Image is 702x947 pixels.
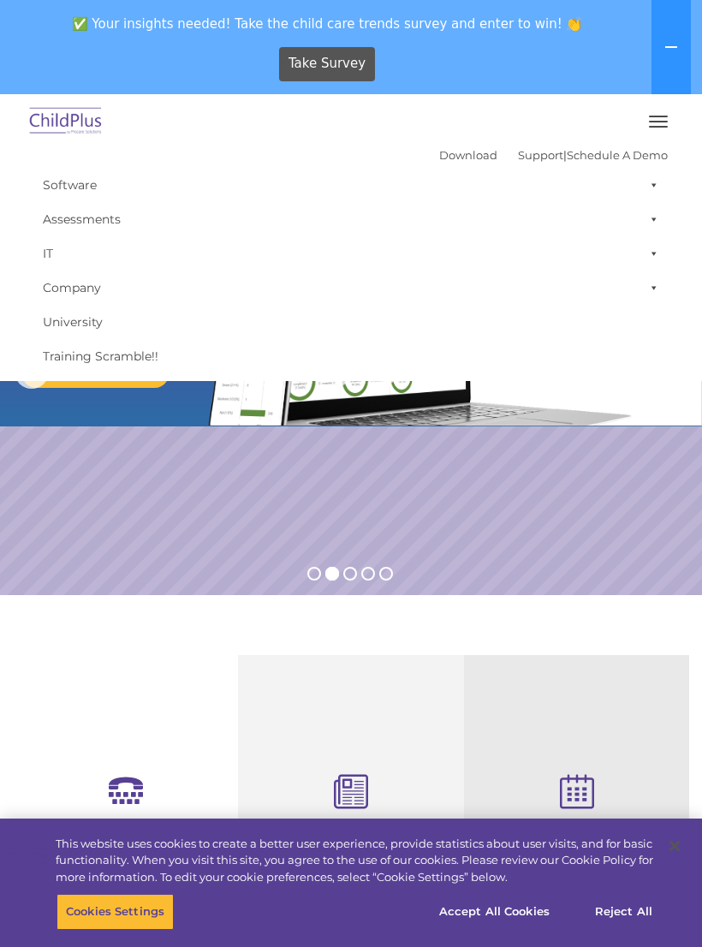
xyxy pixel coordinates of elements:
[439,148,497,162] a: Download
[656,827,693,865] button: Close
[56,836,653,886] div: This website uses cookies to create a better user experience, provide statistics about user visit...
[430,894,559,930] button: Accept All Cookies
[570,894,677,930] button: Reject All
[34,305,668,339] a: University
[7,7,648,40] span: ✅ Your insights needed! Take the child care trends survey and enter to win! 👏
[518,148,563,162] a: Support
[26,102,106,142] img: ChildPlus by Procare Solutions
[439,148,668,162] font: |
[34,168,668,202] a: Software
[34,236,668,271] a: IT
[57,894,174,930] button: Cookies Settings
[34,271,668,305] a: Company
[279,47,376,81] a: Take Survey
[34,202,668,236] a: Assessments
[34,339,668,373] a: Training Scramble!!
[567,148,668,162] a: Schedule A Demo
[289,49,366,79] span: Take Survey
